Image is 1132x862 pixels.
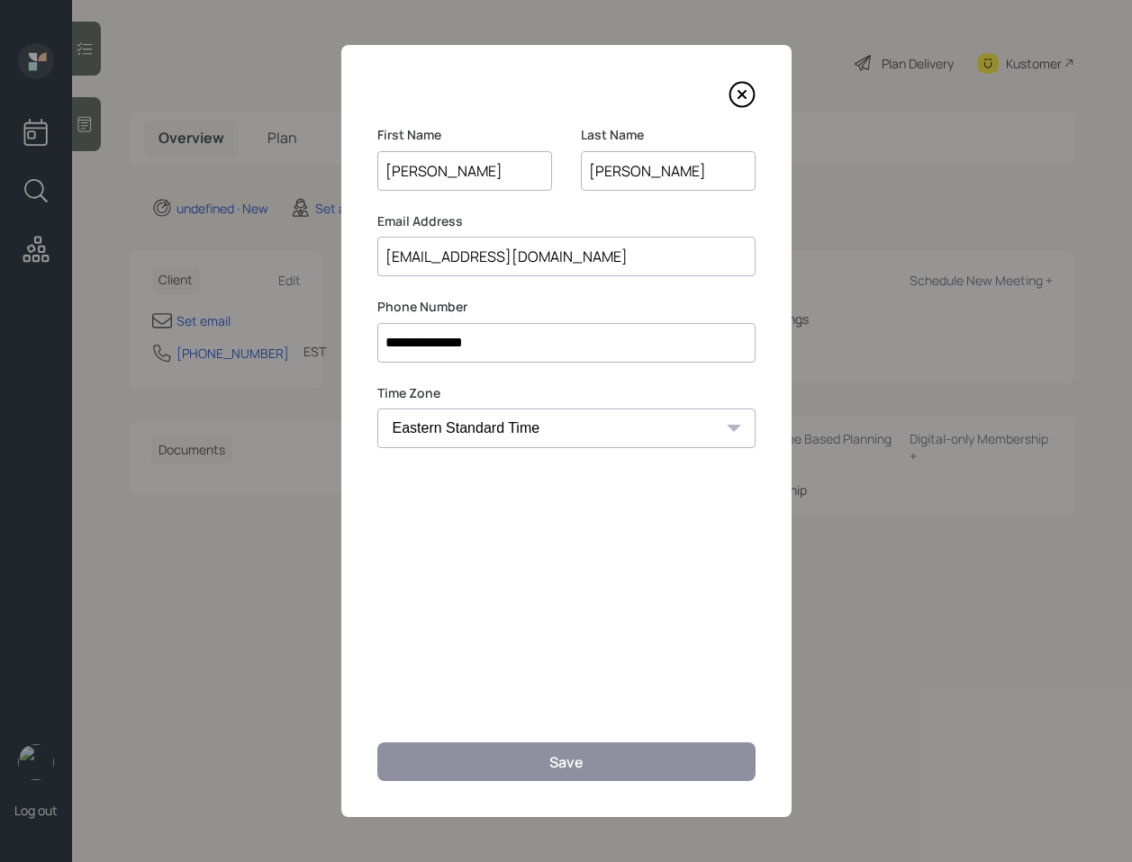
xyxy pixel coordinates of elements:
div: Save [549,752,584,772]
label: Last Name [581,126,756,144]
label: Phone Number [377,298,756,316]
button: Save [377,742,756,781]
label: Time Zone [377,384,756,402]
label: First Name [377,126,552,144]
label: Email Address [377,212,756,230]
